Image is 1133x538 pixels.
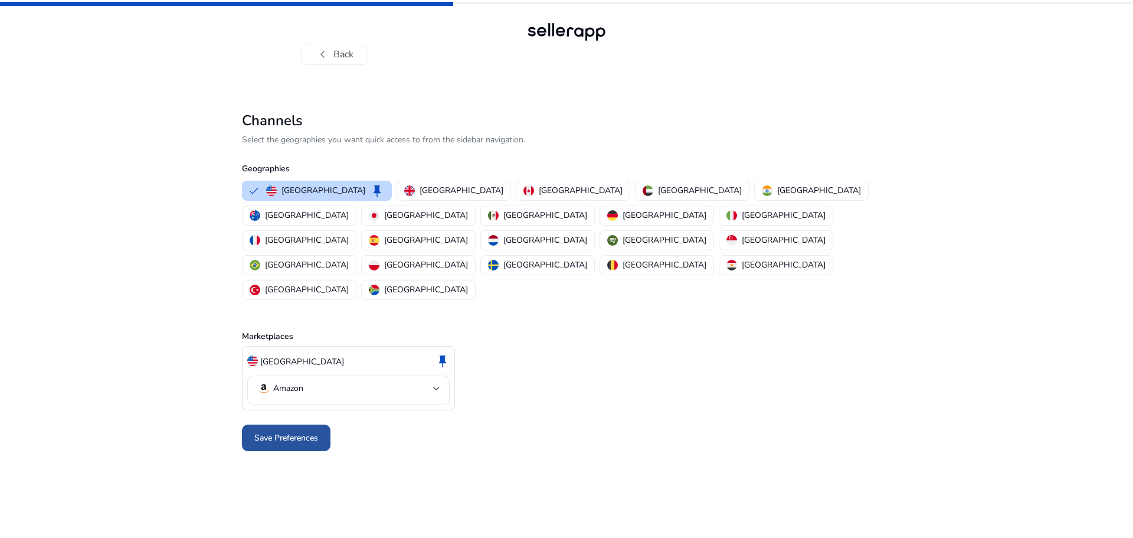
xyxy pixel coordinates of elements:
[607,210,618,221] img: de.svg
[242,162,891,175] p: Geographies
[265,283,349,296] p: [GEOGRAPHIC_DATA]
[281,184,365,197] p: [GEOGRAPHIC_DATA]
[242,133,891,146] p: Select the geographies you want quick access to from the sidebar navigation.
[726,210,737,221] img: it.svg
[384,283,468,296] p: [GEOGRAPHIC_DATA]
[265,259,349,271] p: [GEOGRAPHIC_DATA]
[607,260,618,270] img: be.svg
[301,44,368,65] button: chevron_leftBack
[250,210,260,221] img: au.svg
[404,185,415,196] img: uk.svg
[273,383,303,394] p: Amazon
[488,260,499,270] img: se.svg
[369,260,379,270] img: pl.svg
[658,184,742,197] p: [GEOGRAPHIC_DATA]
[242,112,891,129] h2: Channels
[742,234,826,246] p: [GEOGRAPHIC_DATA]
[762,185,772,196] img: in.svg
[726,260,737,270] img: eg.svg
[242,330,891,343] p: Marketplaces
[370,184,384,198] span: keep
[742,209,826,221] p: [GEOGRAPHIC_DATA]
[242,425,330,451] button: Save Preferences
[623,209,706,221] p: [GEOGRAPHIC_DATA]
[539,184,623,197] p: [GEOGRAPHIC_DATA]
[266,185,277,196] img: us.svg
[316,47,330,61] span: chevron_left
[623,234,706,246] p: [GEOGRAPHIC_DATA]
[250,235,260,246] img: fr.svg
[247,356,258,366] img: us.svg
[369,285,379,295] img: za.svg
[250,285,260,295] img: tr.svg
[435,354,450,368] span: keep
[369,235,379,246] img: es.svg
[488,210,499,221] img: mx.svg
[523,185,534,196] img: ca.svg
[257,382,271,396] img: amazon.svg
[503,234,587,246] p: [GEOGRAPHIC_DATA]
[503,259,587,271] p: [GEOGRAPHIC_DATA]
[607,235,618,246] img: sa.svg
[420,184,503,197] p: [GEOGRAPHIC_DATA]
[488,235,499,246] img: nl.svg
[503,209,587,221] p: [GEOGRAPHIC_DATA]
[369,210,379,221] img: jp.svg
[643,185,653,196] img: ae.svg
[623,259,706,271] p: [GEOGRAPHIC_DATA]
[777,184,861,197] p: [GEOGRAPHIC_DATA]
[384,259,468,271] p: [GEOGRAPHIC_DATA]
[265,234,349,246] p: [GEOGRAPHIC_DATA]
[265,209,349,221] p: [GEOGRAPHIC_DATA]
[384,234,468,246] p: [GEOGRAPHIC_DATA]
[260,356,344,368] p: [GEOGRAPHIC_DATA]
[742,259,826,271] p: [GEOGRAPHIC_DATA]
[384,209,468,221] p: [GEOGRAPHIC_DATA]
[254,432,318,444] span: Save Preferences
[726,235,737,246] img: sg.svg
[250,260,260,270] img: br.svg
